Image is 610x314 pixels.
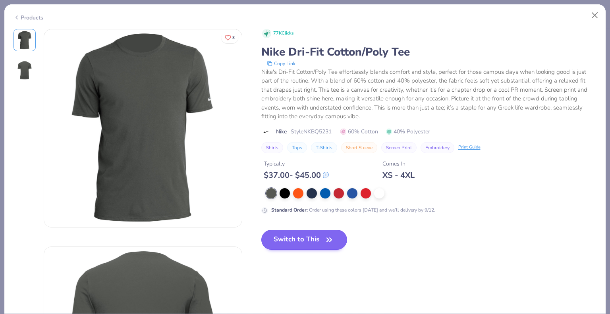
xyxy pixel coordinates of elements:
[15,31,34,50] img: Front
[261,44,597,60] div: Nike Dri-Fit Cotton/Poly Tee
[382,170,415,180] div: XS - 4XL
[261,129,272,135] img: brand logo
[264,160,329,168] div: Typically
[15,61,34,80] img: Back
[382,160,415,168] div: Comes In
[381,142,417,153] button: Screen Print
[221,32,238,43] button: Like
[276,127,287,136] span: Nike
[587,8,602,23] button: Close
[261,142,283,153] button: Shirts
[261,230,347,250] button: Switch to This
[271,207,308,213] strong: Standard Order :
[264,60,298,67] button: copy to clipboard
[264,170,329,180] div: $ 37.00 - $ 45.00
[287,142,307,153] button: Tops
[421,142,454,153] button: Embroidery
[386,127,430,136] span: 40% Polyester
[340,127,378,136] span: 60% Cotton
[271,206,435,214] div: Order using these colors [DATE] and we’ll delivery by 9/12.
[311,142,337,153] button: T-Shirts
[458,144,481,151] div: Print Guide
[14,13,43,22] div: Products
[273,30,293,37] span: 77K Clicks
[291,127,332,136] span: Style NKBQ5231
[341,142,377,153] button: Short Sleeve
[261,67,597,121] div: Nike's Dri-Fit Cotton/Poly Tee effortlessly blends comfort and style, perfect for those campus da...
[44,29,242,227] img: Front
[232,36,235,40] span: 8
